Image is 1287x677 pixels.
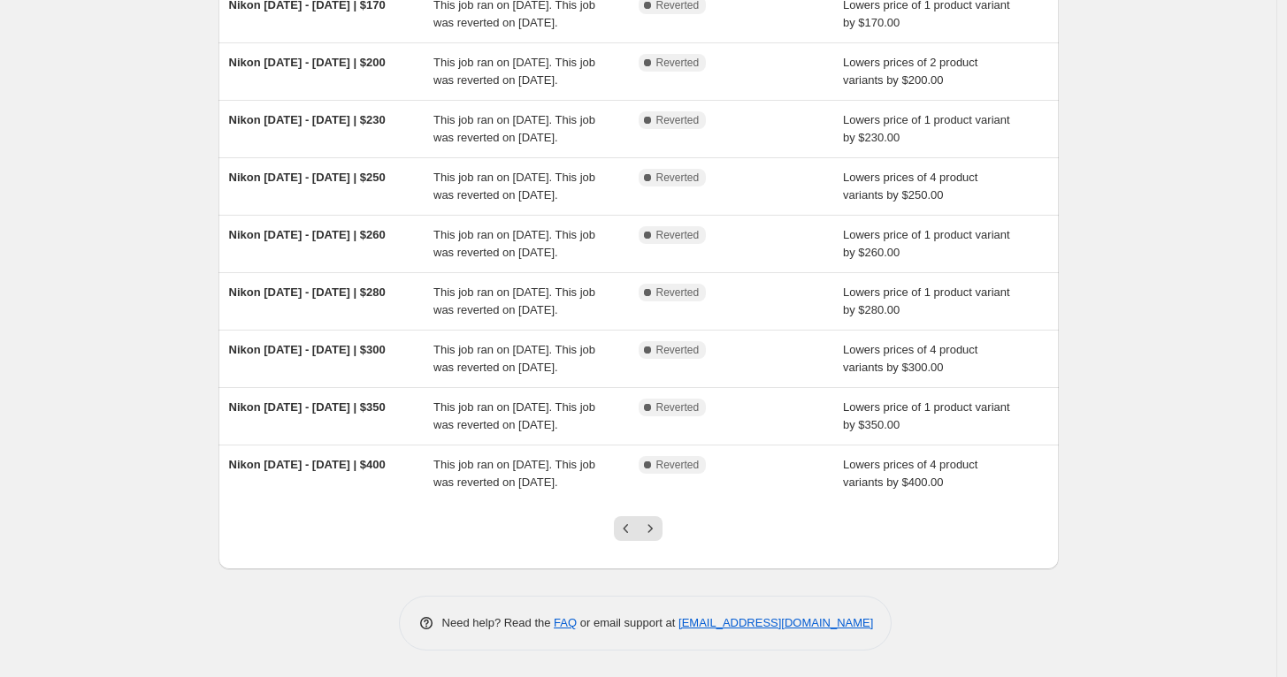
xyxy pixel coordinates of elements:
[843,400,1010,431] span: Lowers price of 1 product variant by $350.00
[843,228,1010,259] span: Lowers price of 1 product variant by $260.00
[433,228,595,259] span: This job ran on [DATE]. This job was reverted on [DATE].
[656,400,700,415] span: Reverted
[614,516,663,541] nav: Pagination
[656,228,700,242] span: Reverted
[433,113,595,144] span: This job ran on [DATE]. This job was reverted on [DATE].
[433,171,595,202] span: This job ran on [DATE]. This job was reverted on [DATE].
[614,516,639,541] button: Previous
[433,458,595,489] span: This job ran on [DATE]. This job was reverted on [DATE].
[843,285,1010,316] span: Lowers price of 1 product variant by $280.00
[656,343,700,357] span: Reverted
[433,400,595,431] span: This job ran on [DATE]. This job was reverted on [DATE].
[843,56,977,87] span: Lowers prices of 2 product variants by $200.00
[638,516,663,541] button: Next
[656,285,700,300] span: Reverted
[229,400,386,414] span: Nikon [DATE] - [DATE] | $350
[656,458,700,472] span: Reverted
[229,458,386,471] span: Nikon [DATE] - [DATE] | $400
[229,228,386,241] span: Nikon [DATE] - [DATE] | $260
[843,113,1010,144] span: Lowers price of 1 product variant by $230.00
[678,616,873,629] a: [EMAIL_ADDRESS][DOMAIN_NAME]
[577,616,678,629] span: or email support at
[554,616,577,629] a: FAQ
[843,343,977,374] span: Lowers prices of 4 product variants by $300.00
[229,285,386,299] span: Nikon [DATE] - [DATE] | $280
[229,113,386,126] span: Nikon [DATE] - [DATE] | $230
[229,171,386,184] span: Nikon [DATE] - [DATE] | $250
[843,171,977,202] span: Lowers prices of 4 product variants by $250.00
[442,616,555,629] span: Need help? Read the
[433,343,595,374] span: This job ran on [DATE]. This job was reverted on [DATE].
[843,458,977,489] span: Lowers prices of 4 product variants by $400.00
[656,171,700,185] span: Reverted
[229,56,386,69] span: Nikon [DATE] - [DATE] | $200
[433,285,595,316] span: This job ran on [DATE]. This job was reverted on [DATE].
[656,56,700,70] span: Reverted
[656,113,700,127] span: Reverted
[433,56,595,87] span: This job ran on [DATE]. This job was reverted on [DATE].
[229,343,386,356] span: Nikon [DATE] - [DATE] | $300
